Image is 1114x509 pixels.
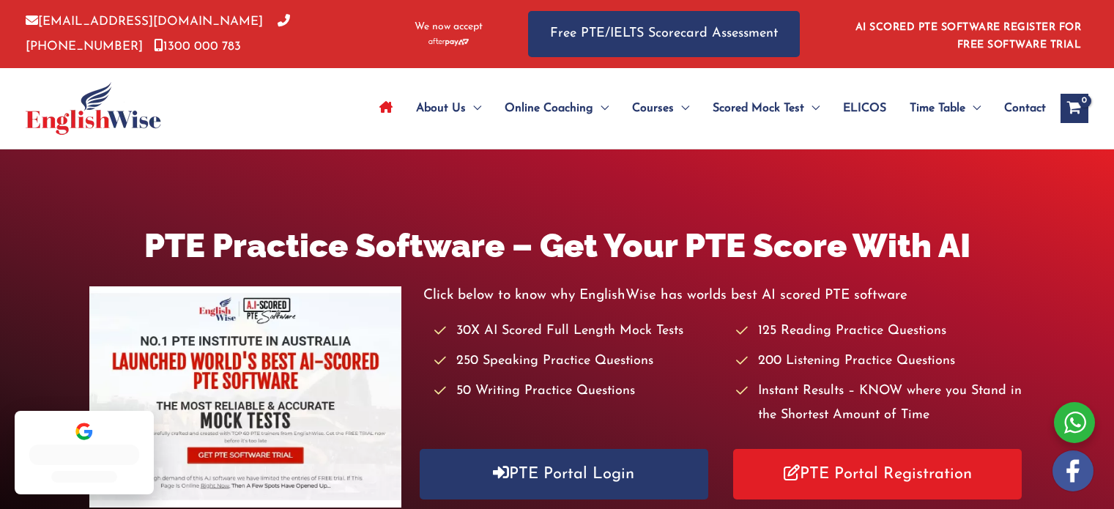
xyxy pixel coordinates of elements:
a: 1300 000 783 [154,40,241,53]
a: View Shopping Cart, empty [1061,94,1088,123]
span: Online Coaching [505,83,593,134]
span: Menu Toggle [674,83,689,134]
li: 30X AI Scored Full Length Mock Tests [434,319,723,343]
a: PTE Portal Login [420,449,708,499]
li: 200 Listening Practice Questions [736,349,1025,374]
a: [EMAIL_ADDRESS][DOMAIN_NAME] [26,15,263,28]
a: ELICOS [831,83,898,134]
a: AI SCORED PTE SOFTWARE REGISTER FOR FREE SOFTWARE TRIAL [855,22,1082,51]
a: Time TableMenu Toggle [898,83,992,134]
aside: Header Widget 1 [847,10,1088,58]
img: white-facebook.png [1052,450,1093,491]
span: ELICOS [843,83,886,134]
span: Menu Toggle [965,83,981,134]
h1: PTE Practice Software – Get Your PTE Score With AI [89,223,1025,269]
a: Scored Mock TestMenu Toggle [701,83,831,134]
nav: Site Navigation: Main Menu [368,83,1046,134]
img: cropped-ew-logo [26,82,161,135]
span: Scored Mock Test [713,83,804,134]
span: Contact [1004,83,1046,134]
a: PTE Portal Registration [733,449,1022,499]
li: Instant Results – KNOW where you Stand in the Shortest Amount of Time [736,379,1025,428]
a: [PHONE_NUMBER] [26,15,290,52]
span: Menu Toggle [466,83,481,134]
span: We now accept [415,20,483,34]
img: Afterpay-Logo [428,38,469,46]
a: Online CoachingMenu Toggle [493,83,620,134]
p: Click below to know why EnglishWise has worlds best AI scored PTE software [423,283,1025,308]
span: Menu Toggle [593,83,609,134]
li: 125 Reading Practice Questions [736,319,1025,343]
span: About Us [416,83,466,134]
span: Menu Toggle [804,83,820,134]
span: Time Table [910,83,965,134]
a: About UsMenu Toggle [404,83,493,134]
a: Contact [992,83,1046,134]
li: 250 Speaking Practice Questions [434,349,723,374]
li: 50 Writing Practice Questions [434,379,723,404]
img: pte-institute-main [89,286,401,508]
a: CoursesMenu Toggle [620,83,701,134]
a: Free PTE/IELTS Scorecard Assessment [528,11,800,57]
span: Courses [632,83,674,134]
